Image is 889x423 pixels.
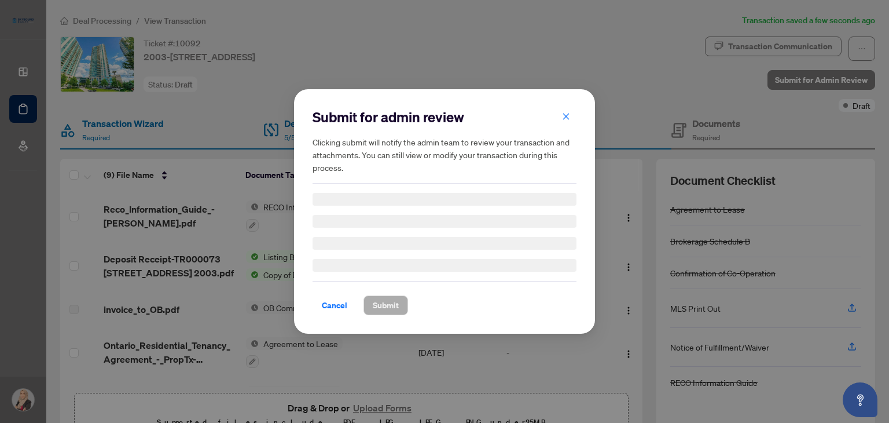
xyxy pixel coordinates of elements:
span: close [562,112,570,121]
button: Open asap [843,382,877,417]
button: Submit [363,296,408,315]
span: Cancel [322,296,347,315]
button: Cancel [313,296,357,315]
h5: Clicking submit will notify the admin team to review your transaction and attachments. You can st... [313,136,576,174]
h2: Submit for admin review [313,108,576,126]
